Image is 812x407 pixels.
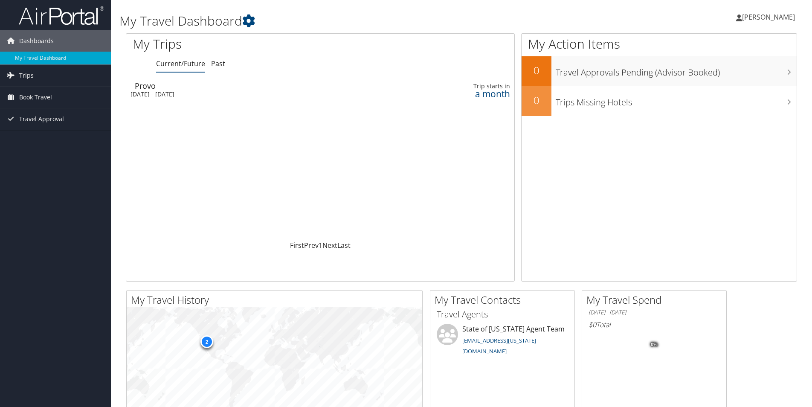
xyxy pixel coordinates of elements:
[424,82,510,90] div: Trip starts in
[556,92,797,108] h3: Trips Missing Hotels
[522,93,551,108] h2: 0
[462,337,536,355] a: [EMAIL_ADDRESS][US_STATE][DOMAIN_NAME]
[522,63,551,78] h2: 0
[437,308,568,320] h3: Travel Agents
[432,324,572,359] li: State of [US_STATE] Agent Team
[130,90,372,98] div: [DATE] - [DATE]
[19,108,64,130] span: Travel Approval
[200,335,213,348] div: 2
[322,241,337,250] a: Next
[19,87,52,108] span: Book Travel
[133,35,346,53] h1: My Trips
[589,320,596,329] span: $0
[319,241,322,250] a: 1
[522,86,797,116] a: 0Trips Missing Hotels
[742,12,795,22] span: [PERSON_NAME]
[736,4,803,30] a: [PERSON_NAME]
[19,30,54,52] span: Dashboards
[586,293,726,307] h2: My Travel Spend
[135,82,377,90] div: Provo
[290,241,304,250] a: First
[435,293,574,307] h2: My Travel Contacts
[131,293,422,307] h2: My Travel History
[156,59,205,68] a: Current/Future
[424,90,510,98] div: a month
[556,62,797,78] h3: Travel Approvals Pending (Advisor Booked)
[522,56,797,86] a: 0Travel Approvals Pending (Advisor Booked)
[211,59,225,68] a: Past
[651,342,658,347] tspan: 0%
[19,6,104,26] img: airportal-logo.png
[337,241,351,250] a: Last
[589,320,720,329] h6: Total
[589,308,720,317] h6: [DATE] - [DATE]
[19,65,34,86] span: Trips
[304,241,319,250] a: Prev
[522,35,797,53] h1: My Action Items
[119,12,575,30] h1: My Travel Dashboard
